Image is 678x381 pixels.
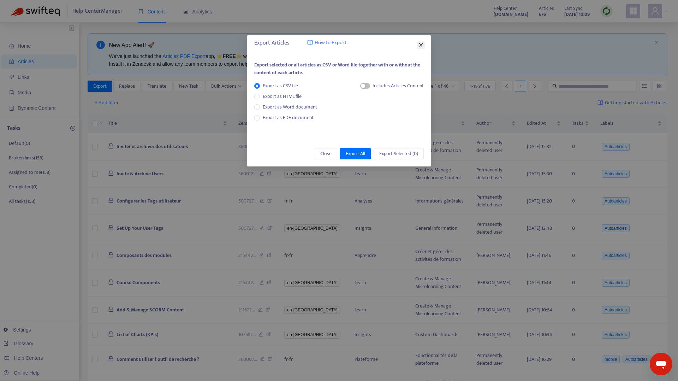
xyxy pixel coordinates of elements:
button: Export All [340,148,371,159]
span: How to Export [315,39,346,47]
span: Export All [346,150,365,158]
span: Export as PDF document [263,113,314,122]
button: Export Selected (0) [374,148,424,159]
span: Export as Word document [260,103,320,111]
iframe: Button to launch messaging window [650,353,672,375]
a: How to Export [307,39,346,47]
div: Export Articles [254,39,424,47]
div: Includes Articles Content [373,82,424,90]
button: Close [315,148,337,159]
button: Close [417,41,425,49]
span: Export selected or all articles as CSV or Word file together with or without the content of each ... [254,61,420,77]
span: close [418,42,424,48]
span: Export as CSV file [260,82,301,90]
span: Close [320,150,332,158]
span: Export as HTML file [260,93,304,100]
img: image-link [307,40,313,46]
